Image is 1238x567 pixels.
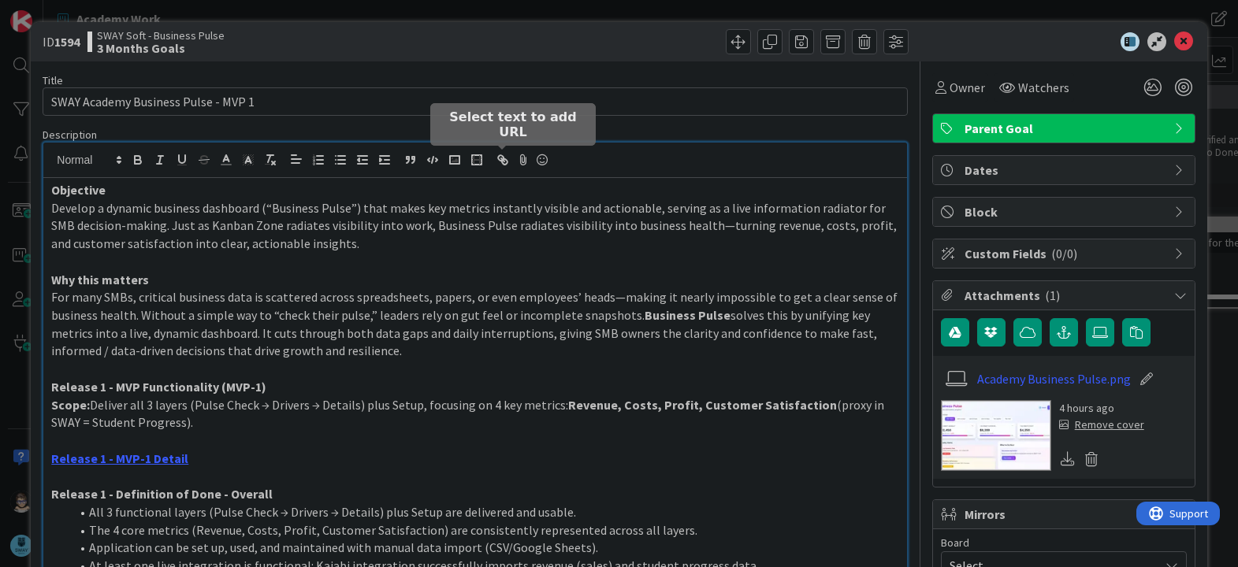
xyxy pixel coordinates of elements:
span: Application can be set up, used, and maintained with manual data import (CSV/Google Sheets). [89,539,598,555]
strong: Revenue, Costs, Profit, Customer Satisfaction [568,397,837,413]
span: Watchers [1018,78,1069,97]
a: Academy Business Pulse.png [977,369,1131,388]
span: ID [43,32,80,51]
b: 3 Months Goals [97,42,225,54]
span: Mirrors [965,505,1166,524]
strong: Objective [51,182,106,198]
span: Board [941,537,969,548]
span: Description [43,128,97,142]
div: Remove cover [1059,417,1144,433]
span: Attachments [965,286,1166,305]
strong: Business Pulse [645,307,731,323]
strong: Why this matters [51,272,149,287]
input: type card name here... [43,87,907,116]
span: ( 1 ) [1045,287,1060,303]
span: Develop a dynamic business dashboard (“Business Pulse”) that makes key metrics instantly visible ... [51,200,899,251]
span: ( 0/0 ) [1051,246,1077,261]
span: Custom Fields [965,244,1166,263]
a: Release 1 - MVP-1 Detail [51,450,188,466]
span: Block [965,202,1166,221]
strong: Release 1 - Definition of Done - Overall [51,486,273,502]
h5: Select text to add URL [437,109,589,139]
span: All 3 functional layers (Pulse Check → Drivers → Details) plus Setup are delivered and usable. [89,504,576,520]
span: Owner [950,78,985,97]
span: For many SMBs, critical business data is scattered across spreadsheets, papers, or even employees... [51,289,900,323]
strong: Release 1 - MVP Functionality (MVP-1) [51,379,266,395]
div: Download [1059,449,1076,469]
label: Title [43,73,63,87]
span: Parent Goal [965,119,1166,138]
span: Dates [965,161,1166,180]
strong: Scope: [51,397,90,413]
span: solves this by unifying key metrics into a live, dynamic dashboard. It cuts through both data gap... [51,307,879,358]
span: Support [33,2,72,21]
div: 4 hours ago [1059,400,1144,417]
span: The 4 core metrics (Revenue, Costs, Profit, Customer Satisfaction) are consistently represented a... [89,522,697,538]
span: SWAY Soft - Business Pulse [97,29,225,42]
b: 1594 [54,34,80,50]
span: Deliver all 3 layers (Pulse Check → Drivers → Details) plus Setup, focusing on 4 key metrics: [90,397,568,413]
